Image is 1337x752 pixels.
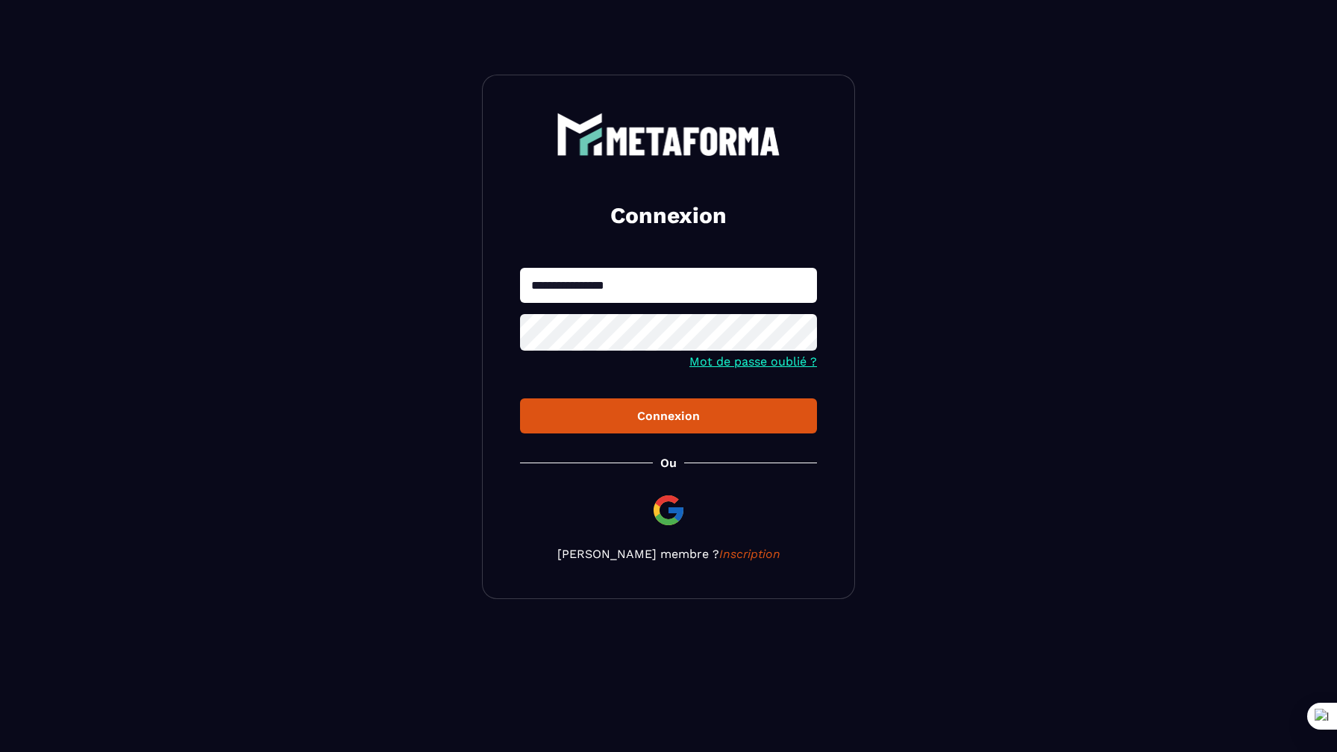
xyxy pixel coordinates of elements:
button: Connexion [520,398,817,433]
h2: Connexion [538,201,799,231]
div: Connexion [532,409,805,423]
img: logo [557,113,780,156]
p: [PERSON_NAME] membre ? [520,547,817,561]
a: Inscription [719,547,780,561]
a: logo [520,113,817,156]
a: Mot de passe oublié ? [689,354,817,369]
img: google [651,492,686,528]
p: Ou [660,456,677,470]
